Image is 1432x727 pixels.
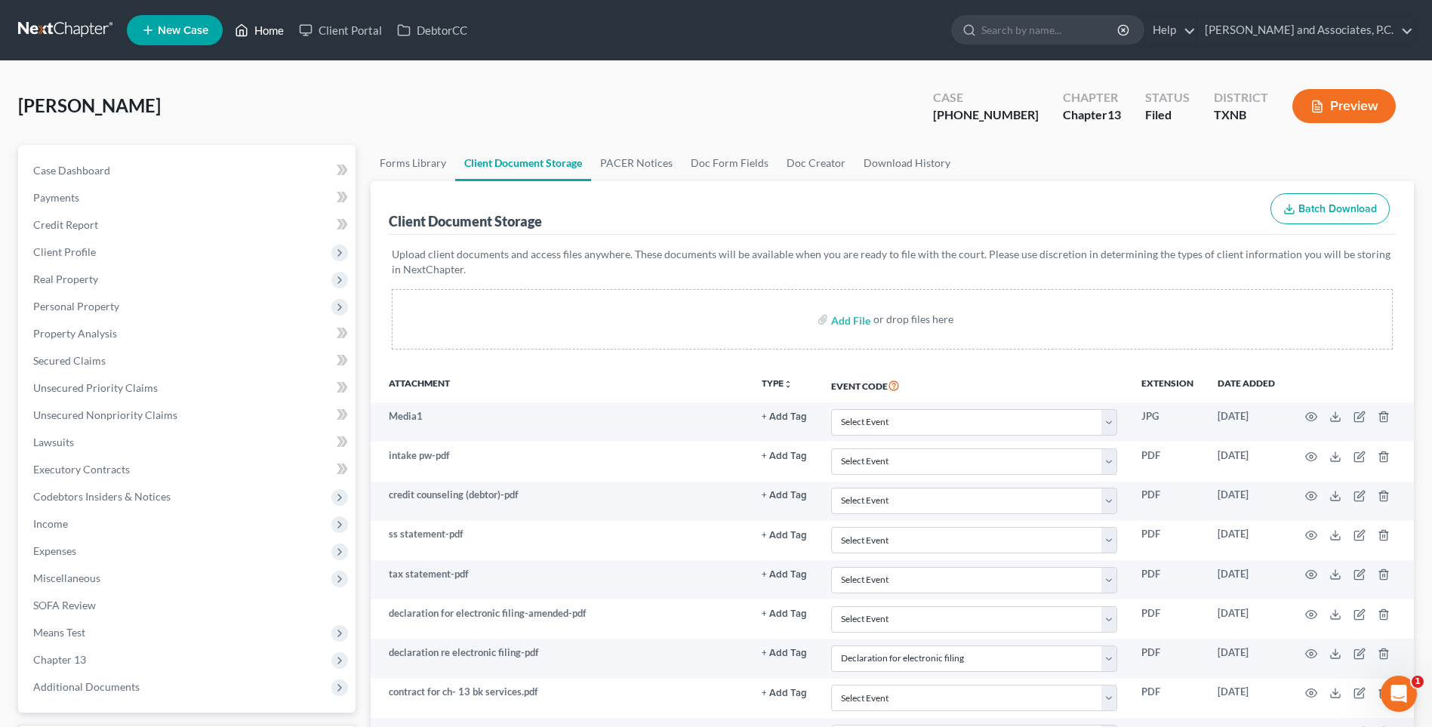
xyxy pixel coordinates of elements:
[762,412,807,422] button: + Add Tag
[371,599,749,639] td: declaration for electronic filing-amended-pdf
[21,402,356,429] a: Unsecured Nonpriority Claims
[1145,106,1190,124] div: Filed
[33,463,130,476] span: Executory Contracts
[1107,107,1121,122] span: 13
[1206,442,1287,481] td: [DATE]
[1214,106,1268,124] div: TXNB
[1129,599,1206,639] td: PDF
[33,599,96,611] span: SOFA Review
[33,680,140,693] span: Additional Documents
[371,482,749,521] td: credit counseling (debtor)-pdf
[21,592,356,619] a: SOFA Review
[371,679,749,718] td: contract for ch- 13 bk services.pdf
[1206,560,1287,599] td: [DATE]
[33,354,106,367] span: Secured Claims
[371,402,749,442] td: Media1
[1214,89,1268,106] div: District
[33,164,110,177] span: Case Dashboard
[1206,368,1287,402] th: Date added
[33,273,98,285] span: Real Property
[33,490,171,503] span: Codebtors Insiders & Notices
[1129,560,1206,599] td: PDF
[1292,89,1396,123] button: Preview
[33,381,158,394] span: Unsecured Priority Claims
[933,89,1039,106] div: Case
[392,247,1393,277] p: Upload client documents and access files anywhere. These documents will be available when you are...
[455,145,591,181] a: Client Document Storage
[21,320,356,347] a: Property Analysis
[1129,402,1206,442] td: JPG
[33,300,119,313] span: Personal Property
[762,527,807,541] a: + Add Tag
[778,145,855,181] a: Doc Creator
[1298,202,1377,215] span: Batch Download
[762,409,807,424] a: + Add Tag
[682,145,778,181] a: Doc Form Fields
[1206,599,1287,639] td: [DATE]
[1412,676,1424,688] span: 1
[371,442,749,481] td: intake pw-pdf
[1129,521,1206,560] td: PDF
[389,212,542,230] div: Client Document Storage
[33,408,177,421] span: Unsecured Nonpriority Claims
[33,218,98,231] span: Credit Report
[158,25,208,36] span: New Case
[371,145,455,181] a: Forms Library
[1206,402,1287,442] td: [DATE]
[762,570,807,580] button: + Add Tag
[1129,482,1206,521] td: PDF
[371,560,749,599] td: tax statement-pdf
[21,347,356,374] a: Secured Claims
[33,517,68,530] span: Income
[371,521,749,560] td: ss statement-pdf
[762,491,807,501] button: + Add Tag
[33,327,117,340] span: Property Analysis
[784,380,793,389] i: unfold_more
[762,688,807,698] button: + Add Tag
[1129,639,1206,678] td: PDF
[762,648,807,658] button: + Add Tag
[591,145,682,181] a: PACER Notices
[762,685,807,699] a: + Add Tag
[33,626,85,639] span: Means Test
[819,368,1129,402] th: Event Code
[1206,679,1287,718] td: [DATE]
[18,94,161,116] span: [PERSON_NAME]
[1145,89,1190,106] div: Status
[33,245,96,258] span: Client Profile
[1206,482,1287,521] td: [DATE]
[1145,17,1196,44] a: Help
[21,157,356,184] a: Case Dashboard
[933,106,1039,124] div: [PHONE_NUMBER]
[33,571,100,584] span: Miscellaneous
[762,451,807,461] button: + Add Tag
[21,211,356,239] a: Credit Report
[1270,193,1390,225] button: Batch Download
[762,448,807,463] a: + Add Tag
[1129,442,1206,481] td: PDF
[291,17,390,44] a: Client Portal
[762,606,807,621] a: + Add Tag
[371,639,749,678] td: declaration re electronic filing-pdf
[227,17,291,44] a: Home
[873,312,953,327] div: or drop files here
[33,436,74,448] span: Lawsuits
[1197,17,1413,44] a: [PERSON_NAME] and Associates, P.C.
[371,368,749,402] th: Attachment
[1129,679,1206,718] td: PDF
[1129,368,1206,402] th: Extension
[855,145,959,181] a: Download History
[1063,89,1121,106] div: Chapter
[390,17,475,44] a: DebtorCC
[33,191,79,204] span: Payments
[21,184,356,211] a: Payments
[33,544,76,557] span: Expenses
[33,653,86,666] span: Chapter 13
[1063,106,1121,124] div: Chapter
[762,567,807,581] a: + Add Tag
[1381,676,1417,712] iframe: Intercom live chat
[762,645,807,660] a: + Add Tag
[1206,639,1287,678] td: [DATE]
[1206,521,1287,560] td: [DATE]
[762,531,807,541] button: + Add Tag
